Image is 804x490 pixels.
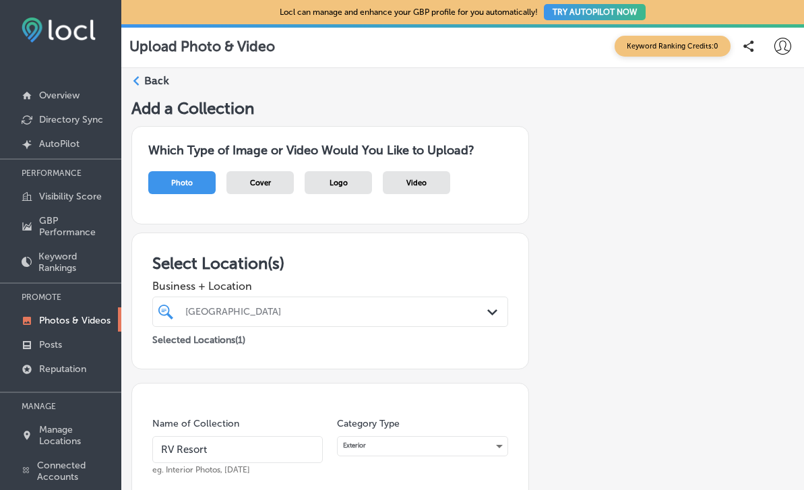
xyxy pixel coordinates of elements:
[544,4,646,20] button: TRY AUTOPILOT NOW
[330,179,348,187] span: Logo
[171,179,193,187] span: Photo
[39,424,115,447] p: Manage Locations
[152,465,250,474] span: eg. Interior Photos, [DATE]
[131,98,794,118] h5: Add a Collection
[144,73,169,88] label: Back
[39,363,86,375] p: Reputation
[152,418,239,429] label: Name of Collection
[338,437,507,455] div: Exterior
[37,460,115,483] p: Connected Accounts
[39,114,103,125] p: Directory Sync
[406,179,427,187] span: Video
[22,18,96,42] img: fda3e92497d09a02dc62c9cd864e3231.png
[38,251,115,274] p: Keyword Rankings
[185,306,489,317] div: [GEOGRAPHIC_DATA]
[39,339,62,350] p: Posts
[39,215,115,238] p: GBP Performance
[615,36,731,57] span: Keyword Ranking Credits: 0
[152,436,323,463] input: Title
[152,253,508,273] h3: Select Location(s)
[39,138,80,150] p: AutoPilot
[250,179,271,187] span: Cover
[39,191,102,202] p: Visibility Score
[152,280,508,293] span: Business + Location
[39,315,111,326] p: Photos & Videos
[129,38,275,55] p: Upload Photo & Video
[152,329,245,346] p: Selected Locations ( 1 )
[148,143,512,158] h3: Which Type of Image or Video Would You Like to Upload?
[39,90,80,101] p: Overview
[337,418,400,429] label: Category Type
